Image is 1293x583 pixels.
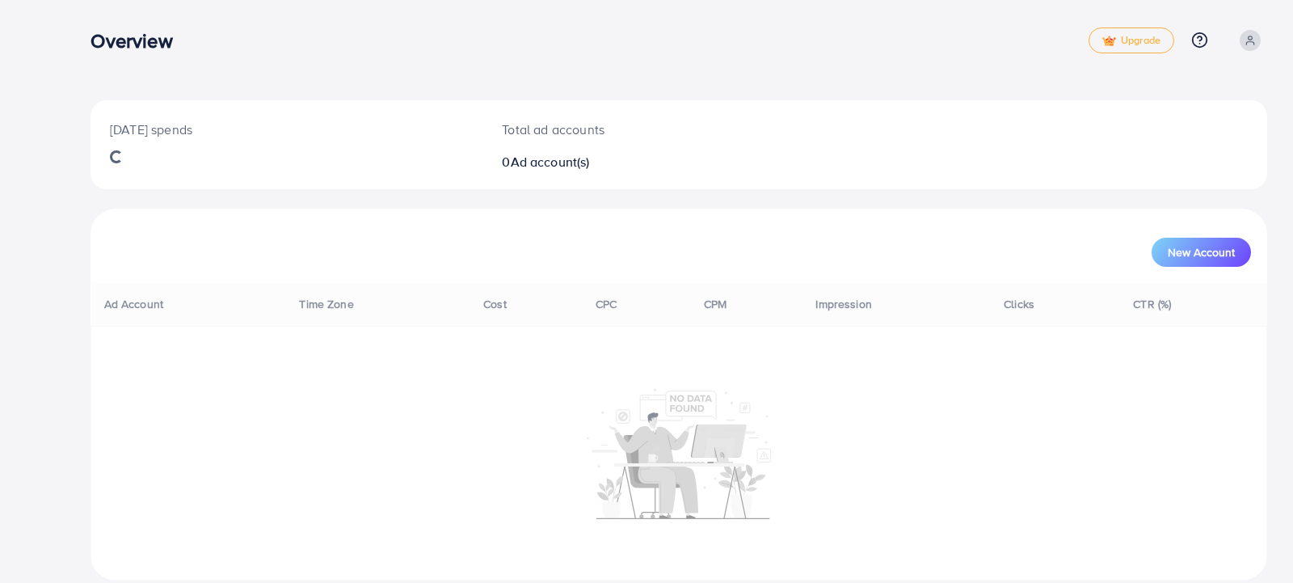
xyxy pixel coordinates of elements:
[502,154,757,170] h2: 0
[91,29,185,53] h3: Overview
[511,153,590,171] span: Ad account(s)
[1168,247,1235,258] span: New Account
[110,120,463,139] p: [DATE] spends
[1102,36,1116,47] img: tick
[1152,238,1251,267] button: New Account
[1089,27,1174,53] a: tickUpgrade
[502,120,757,139] p: Total ad accounts
[1102,35,1160,47] span: Upgrade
